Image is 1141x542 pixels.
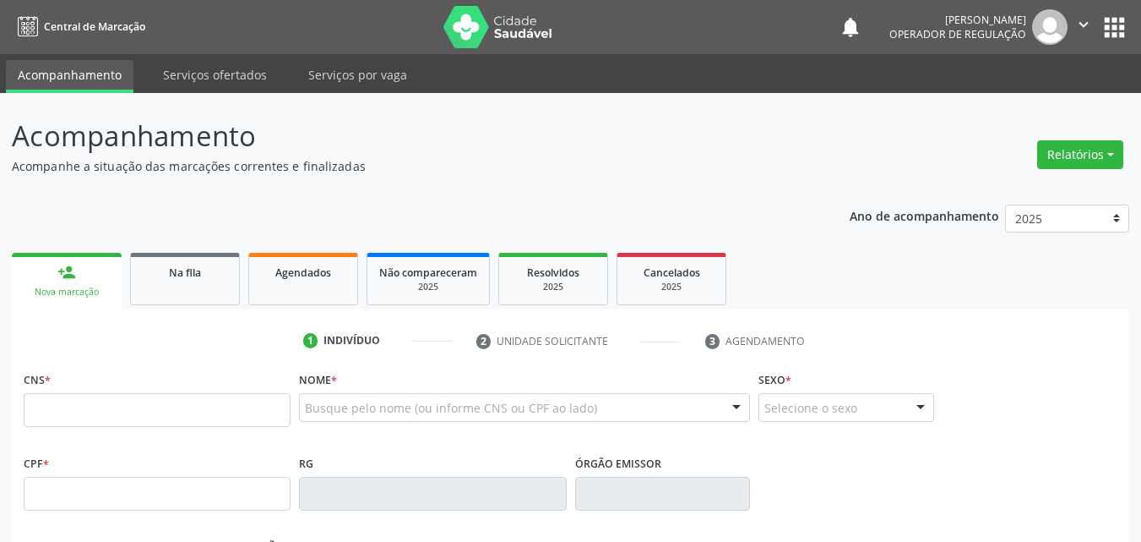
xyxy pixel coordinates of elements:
label: CNS [24,367,51,393]
label: CPF [24,451,49,477]
a: Serviços por vaga [296,60,419,90]
div: [PERSON_NAME] [889,13,1026,27]
span: Operador de regulação [889,27,1026,41]
span: Na fila [169,266,201,280]
span: Cancelados [644,266,700,280]
div: 2025 [379,281,477,293]
div: Nova marcação [24,286,110,298]
p: Acompanhamento [12,115,794,157]
p: Acompanhe a situação das marcações correntes e finalizadas [12,157,794,175]
div: 1 [303,333,318,348]
a: Serviços ofertados [151,60,279,90]
img: img [1032,9,1068,45]
span: Agendados [275,266,331,280]
label: RG [299,451,313,477]
div: 2025 [629,281,714,293]
span: Central de Marcação [44,19,145,34]
span: Não compareceram [379,266,477,280]
a: Acompanhamento [6,60,133,93]
div: person_add [57,263,76,282]
i:  [1074,15,1093,34]
label: Nome [299,367,337,393]
p: Ano de acompanhamento [850,205,999,226]
label: Órgão emissor [575,451,661,477]
label: Sexo [758,367,791,393]
span: Selecione o sexo [764,399,857,417]
button: apps [1100,13,1129,42]
button: notifications [839,15,862,39]
a: Central de Marcação [12,13,145,41]
button:  [1068,9,1100,45]
div: 2025 [511,281,595,293]
button: Relatórios [1037,140,1123,169]
span: Resolvidos [527,266,579,280]
span: Busque pelo nome (ou informe CNS ou CPF ao lado) [305,399,597,417]
div: Indivíduo [323,333,380,348]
